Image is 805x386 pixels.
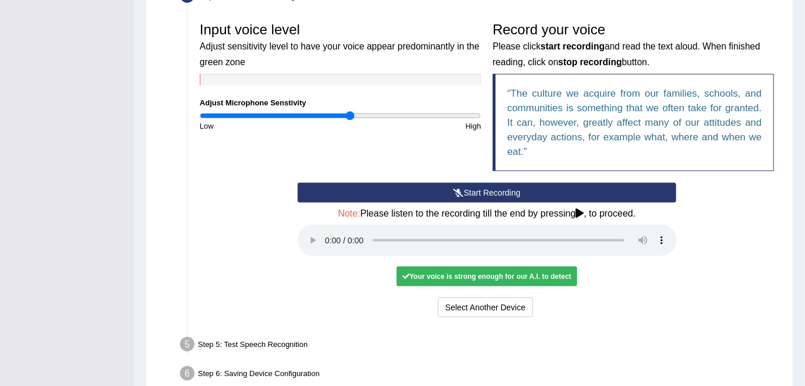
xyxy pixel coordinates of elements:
label: Adjust Microphone Senstivity [200,97,306,108]
div: Your voice is strong enough for our A.I. to detect [397,267,577,286]
div: High [341,121,488,132]
div: Low [194,121,341,132]
small: Please click and read the text aloud. When finished reading, click on button. [493,41,760,66]
span: Note: [338,208,360,218]
small: Adjust sensitivity level to have your voice appear predominantly in the green zone [200,41,479,66]
h3: Record your voice [493,22,774,68]
div: Step 5: Test Speech Recognition [175,334,788,359]
h4: Please listen to the recording till the end by pressing , to proceed. [298,208,677,219]
q: The culture we acquire from our families, schools, and communities is something that we often tak... [507,88,762,157]
button: Start Recording [298,183,677,203]
b: stop recording [559,57,622,67]
button: Select Another Device [438,298,534,317]
h3: Input voice level [200,22,481,68]
b: start recording [541,41,605,51]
